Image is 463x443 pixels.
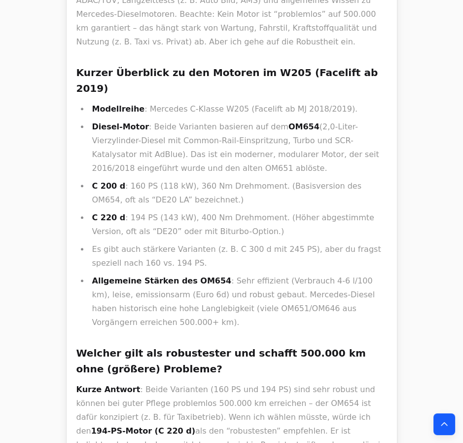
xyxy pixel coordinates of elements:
li: Es gibt auch stärkere Varianten (z. B. C 300 d mit 245 PS), aber du fragst speziell nach 160 vs. ... [89,242,387,270]
li: : 194 PS (143 kW), 400 Nm Drehmoment. (Höher abgestimmte Version, oft als “DE20” oder mit Biturbo... [89,211,387,239]
strong: C 220 d [92,213,126,222]
strong: Allgemeine Stärken des OM654 [92,276,232,285]
strong: Kurze Antwort [76,385,141,394]
h3: Welcher gilt als robustester und schafft 500.000 km ohne (größere) Probleme? [76,345,387,377]
strong: Diesel-Motor [92,122,149,131]
strong: C 200 d [92,181,126,191]
li: : Sehr effizient (Verbrauch 4-6 l/100 km), leise, emissionsarm (Euro 6d) und robust gebaut. Merce... [89,274,387,329]
h3: Kurzer Überblick zu den Motoren im W205 (Facelift ab 2019) [76,65,387,96]
strong: 194-PS-Motor (C 220 d) [91,426,195,436]
button: Back to top [433,413,455,435]
strong: OM654 [288,122,320,131]
strong: Modellreihe [92,104,145,114]
li: : Mercedes C-Klasse W205 (Facelift ab MJ 2018/2019). [89,102,387,116]
li: : 160 PS (118 kW), 360 Nm Drehmoment. (Basisversion des OM654, oft als “DE20 LA” bezeichnet.) [89,179,387,207]
li: : Beide Varianten basieren auf dem (2,0-Liter-Vierzylinder-Diesel mit Common-Rail-Einspritzung, T... [89,120,387,175]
